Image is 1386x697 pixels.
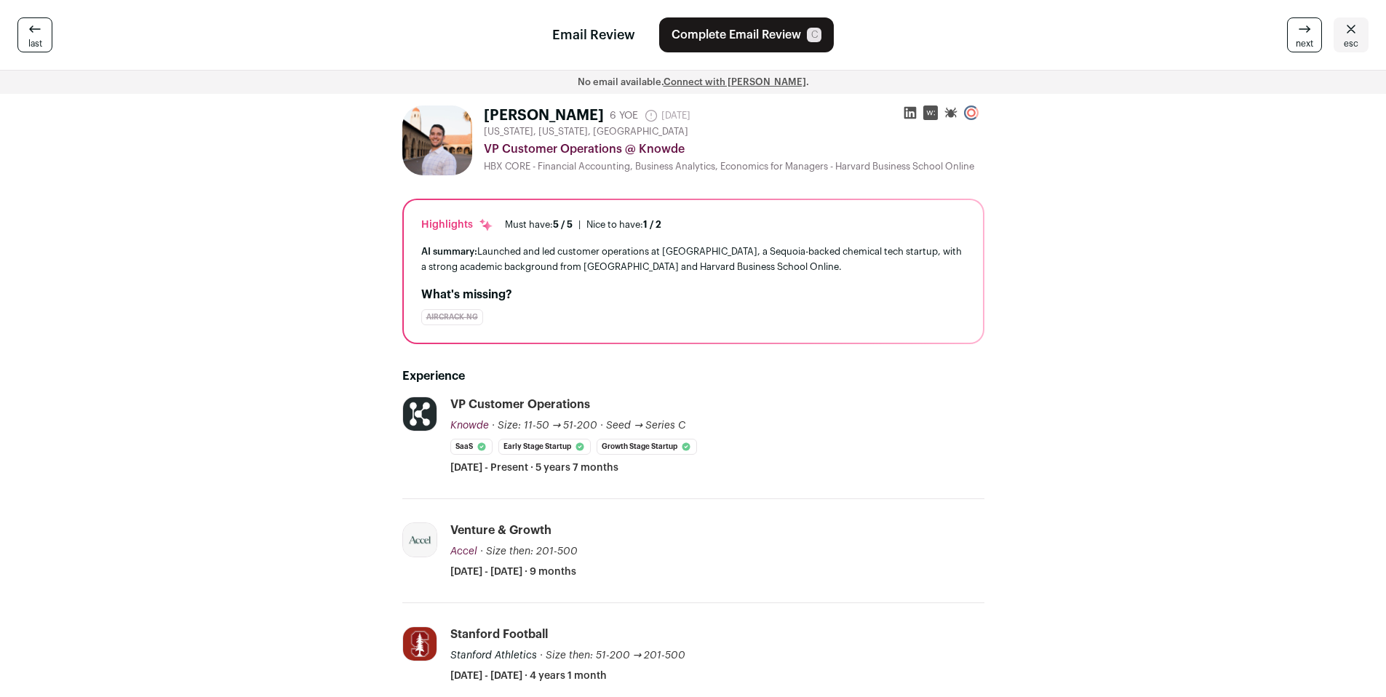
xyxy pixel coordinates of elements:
div: Must have: [505,219,573,231]
div: Aircrack-ng [421,309,483,325]
span: · Size: 11-50 → 51-200 [492,421,598,431]
div: Nice to have: [586,219,661,231]
img: 32778680ee03f99187a0db369ae2970e127e3f565ec93ed98d957c8aba7745c4 [403,627,437,661]
span: AI summary: [421,247,477,256]
div: Launched and led customer operations at [GEOGRAPHIC_DATA], a Sequoia-backed chemical tech startup... [421,244,965,274]
img: a04a6632d06d5ba2fde7836a674d7879a9ece4e422e05b370adc42ddf59ff762.jpg [402,105,472,175]
span: [DATE] [644,108,690,123]
div: Venture & Growth [450,522,551,538]
a: Connect with [PERSON_NAME] [664,77,806,87]
span: · [600,418,603,433]
span: 1 / 2 [643,220,661,229]
span: last [28,38,42,49]
h2: Experience [402,367,984,385]
div: VP Customer Operations [450,397,590,413]
div: Highlights [421,218,493,232]
span: Seed → Series C [606,421,685,431]
h1: [PERSON_NAME] [484,105,604,126]
span: · Size then: 201-500 [480,546,578,557]
span: [DATE] - [DATE] · 4 years 1 month [450,669,607,683]
span: next [1296,38,1313,49]
img: 45760710ce8154e10d1917c2d6027333eb9f7d06d60c0241e81e39d02020bc7e.jpg [403,397,437,431]
li: Early Stage Startup [498,439,591,455]
span: C [807,28,821,42]
div: 6 YOE [610,108,638,123]
a: last [17,17,52,52]
span: 5 / 5 [553,220,573,229]
div: VP Customer Operations @ Knowde [484,140,984,158]
span: · Size then: 51-200 → 201-500 [540,650,686,661]
span: esc [1344,38,1358,49]
span: Knowde [450,421,489,431]
span: Stanford Athletics [450,650,537,661]
h2: What's missing? [421,286,965,303]
span: [DATE] - Present · 5 years 7 months [450,461,618,475]
span: [DATE] - [DATE] · 9 months [450,565,576,579]
a: next [1287,17,1322,52]
li: Growth Stage Startup [597,439,697,455]
ul: | [505,219,661,231]
a: esc [1334,17,1369,52]
span: Accel [450,546,477,557]
span: [US_STATE], [US_STATE], [GEOGRAPHIC_DATA] [484,126,688,138]
span: Email Review [552,25,635,45]
li: SaaS [450,439,493,455]
div: Stanford Football [450,626,548,642]
img: 4b4f4e4e181e11a5f311652757f14f6dc5ca024ae2910e2d046e8b10186f4a19.jpg [403,523,437,557]
button: Complete Email ReviewC [659,17,834,52]
div: HBX CORE - Financial Accounting, Business Analytics, Economics for Managers - Harvard Business Sc... [484,161,984,172]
